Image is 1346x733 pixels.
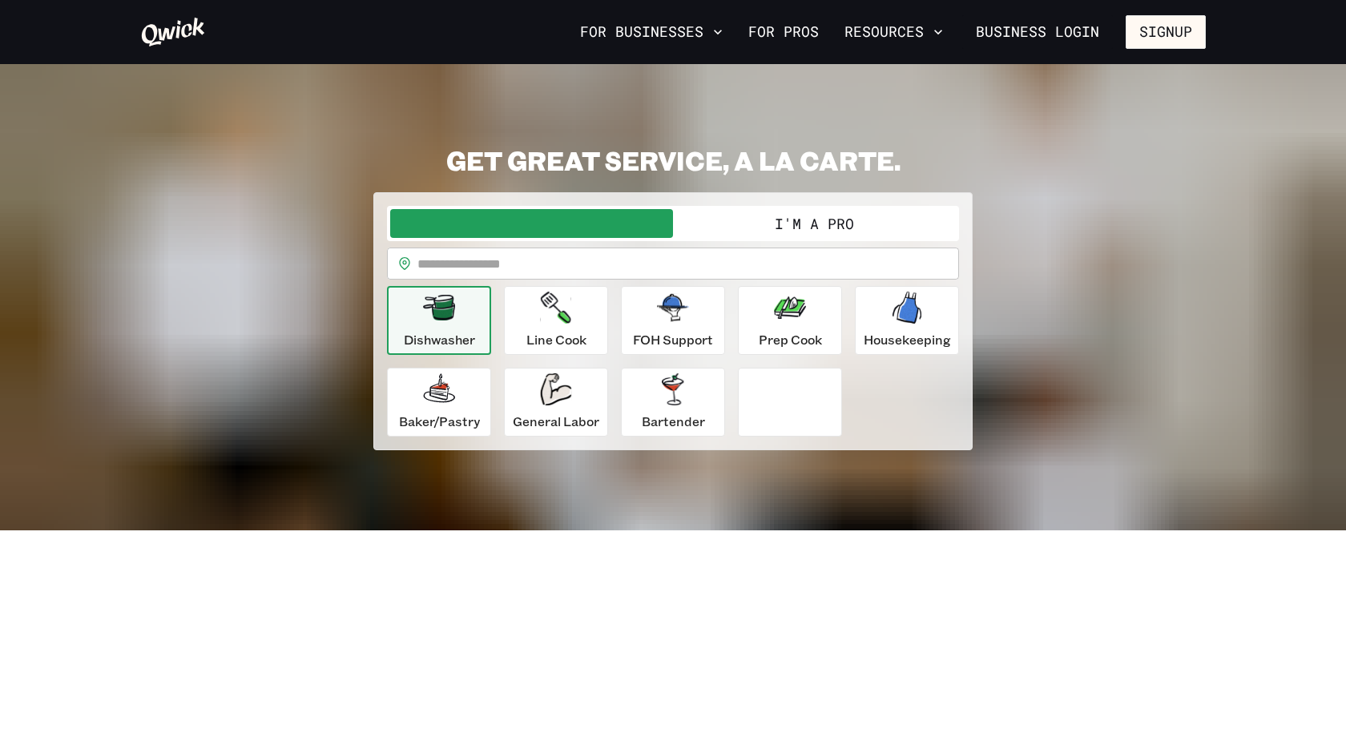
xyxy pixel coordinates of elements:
[390,209,673,238] button: I'm a Business
[855,286,959,355] button: Housekeeping
[513,412,599,431] p: General Labor
[864,330,951,349] p: Housekeeping
[504,286,608,355] button: Line Cook
[633,330,713,349] p: FOH Support
[642,412,705,431] p: Bartender
[673,209,956,238] button: I'm a Pro
[621,368,725,437] button: Bartender
[759,330,822,349] p: Prep Cook
[574,18,729,46] button: For Businesses
[387,368,491,437] button: Baker/Pastry
[1126,15,1206,49] button: Signup
[387,286,491,355] button: Dishwasher
[399,412,480,431] p: Baker/Pastry
[838,18,949,46] button: Resources
[373,144,973,176] h2: GET GREAT SERVICE, A LA CARTE.
[404,330,475,349] p: Dishwasher
[504,368,608,437] button: General Labor
[962,15,1113,49] a: Business Login
[738,286,842,355] button: Prep Cook
[742,18,825,46] a: For Pros
[621,286,725,355] button: FOH Support
[526,330,586,349] p: Line Cook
